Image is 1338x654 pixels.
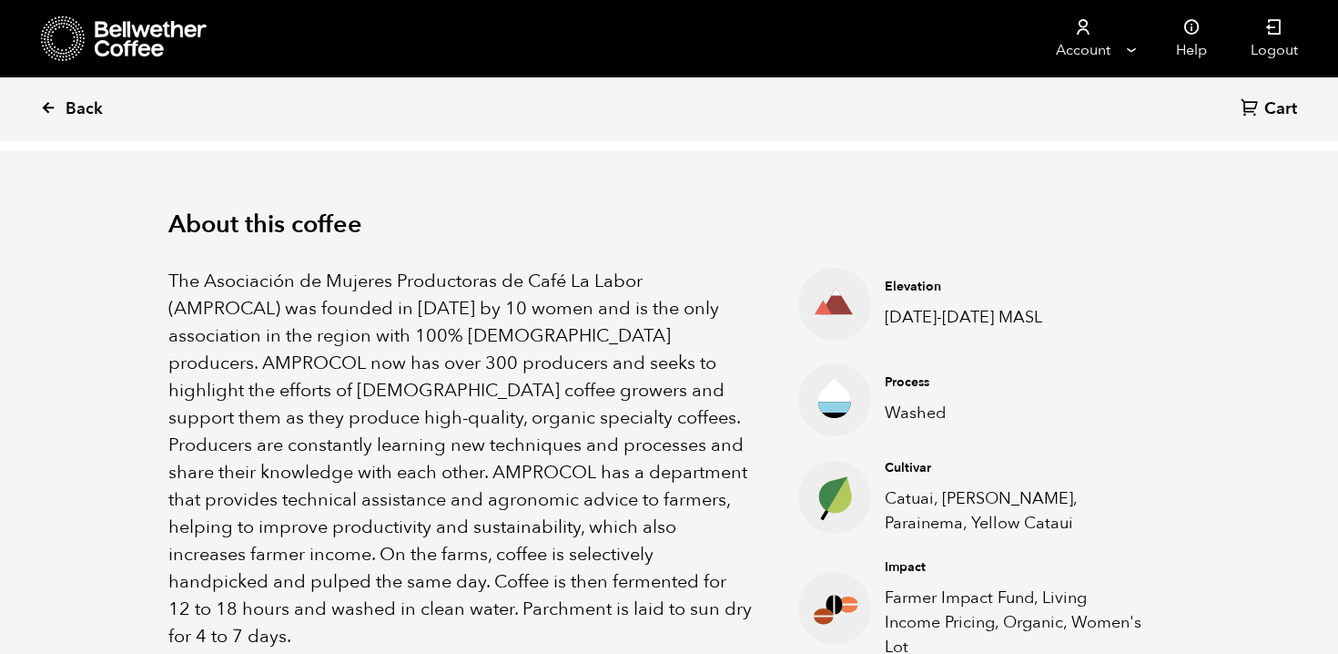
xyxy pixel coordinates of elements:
[885,459,1141,477] h4: Cultivar
[168,268,753,650] p: The Asociación de Mujeres Productoras de Café La Labor (AMPROCAL) was founded in [DATE] by 10 wom...
[885,305,1141,330] p: [DATE]-[DATE] MASL
[1264,98,1297,120] span: Cart
[885,373,1141,392] h4: Process
[66,98,103,120] span: Back
[885,401,1141,425] p: Washed
[885,486,1141,536] p: Catuai, [PERSON_NAME], Parainema, Yellow Cataui
[885,558,1141,577] h4: Impact
[168,210,1170,240] h2: About this coffee
[885,278,1141,296] h4: Elevation
[1241,97,1302,122] a: Cart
